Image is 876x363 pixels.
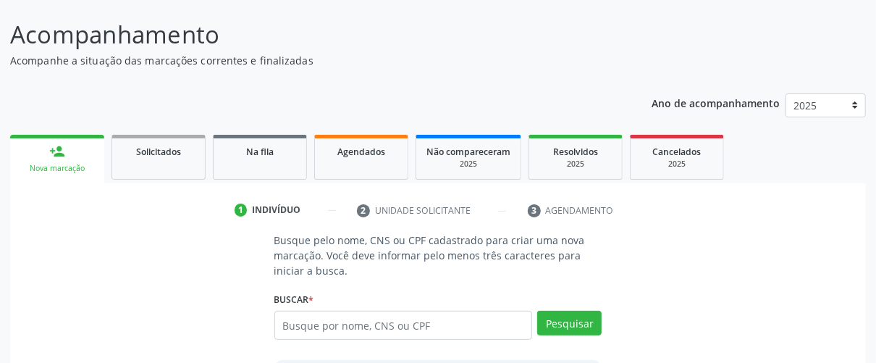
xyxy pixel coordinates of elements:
div: Indivíduo [252,204,300,217]
button: Pesquisar [537,311,602,335]
span: Na fila [246,146,274,158]
div: person_add [49,143,65,159]
p: Acompanhamento [10,17,609,53]
p: Acompanhe a situação das marcações correntes e finalizadas [10,53,609,68]
div: 2025 [539,159,612,170]
span: Agendados [337,146,385,158]
span: Não compareceram [426,146,510,158]
p: Ano de acompanhamento [652,93,780,112]
label: Buscar [274,288,314,311]
div: 1 [235,204,248,217]
input: Busque por nome, CNS ou CPF [274,311,533,340]
div: 2025 [426,159,510,170]
div: 2025 [641,159,713,170]
div: Nova marcação [20,163,94,174]
p: Busque pelo nome, CNS ou CPF cadastrado para criar uma nova marcação. Você deve informar pelo men... [274,233,602,278]
span: Resolvidos [553,146,598,158]
span: Cancelados [653,146,702,158]
span: Solicitados [136,146,181,158]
